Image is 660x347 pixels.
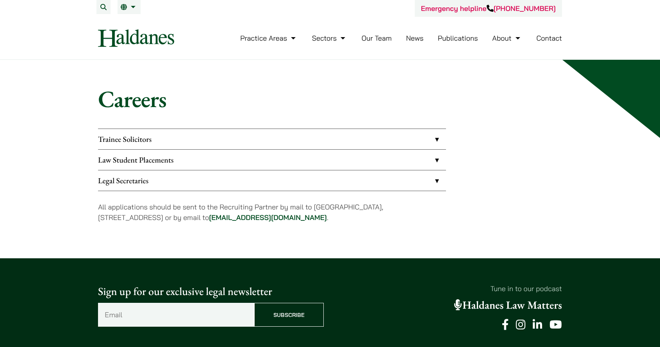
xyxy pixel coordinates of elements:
[254,303,324,327] input: Subscribe
[536,34,562,43] a: Contact
[98,85,562,113] h1: Careers
[98,202,446,223] p: All applications should be sent to the Recruiting Partner by mail to [GEOGRAPHIC_DATA], [STREET_A...
[454,298,562,312] a: Haldanes Law Matters
[98,283,324,300] p: Sign up for our exclusive legal newsletter
[121,4,137,10] a: EN
[98,129,446,149] a: Trainee Solicitors
[421,4,556,13] a: Emergency helpline[PHONE_NUMBER]
[98,170,446,191] a: Legal Secretaries
[240,34,298,43] a: Practice Areas
[438,34,478,43] a: Publications
[406,34,424,43] a: News
[98,29,174,47] img: Logo of Haldanes
[336,283,562,294] p: Tune in to our podcast
[362,34,392,43] a: Our Team
[209,213,327,222] a: [EMAIL_ADDRESS][DOMAIN_NAME]
[492,34,522,43] a: About
[312,34,347,43] a: Sectors
[98,303,254,327] input: Email
[98,150,446,170] a: Law Student Placements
